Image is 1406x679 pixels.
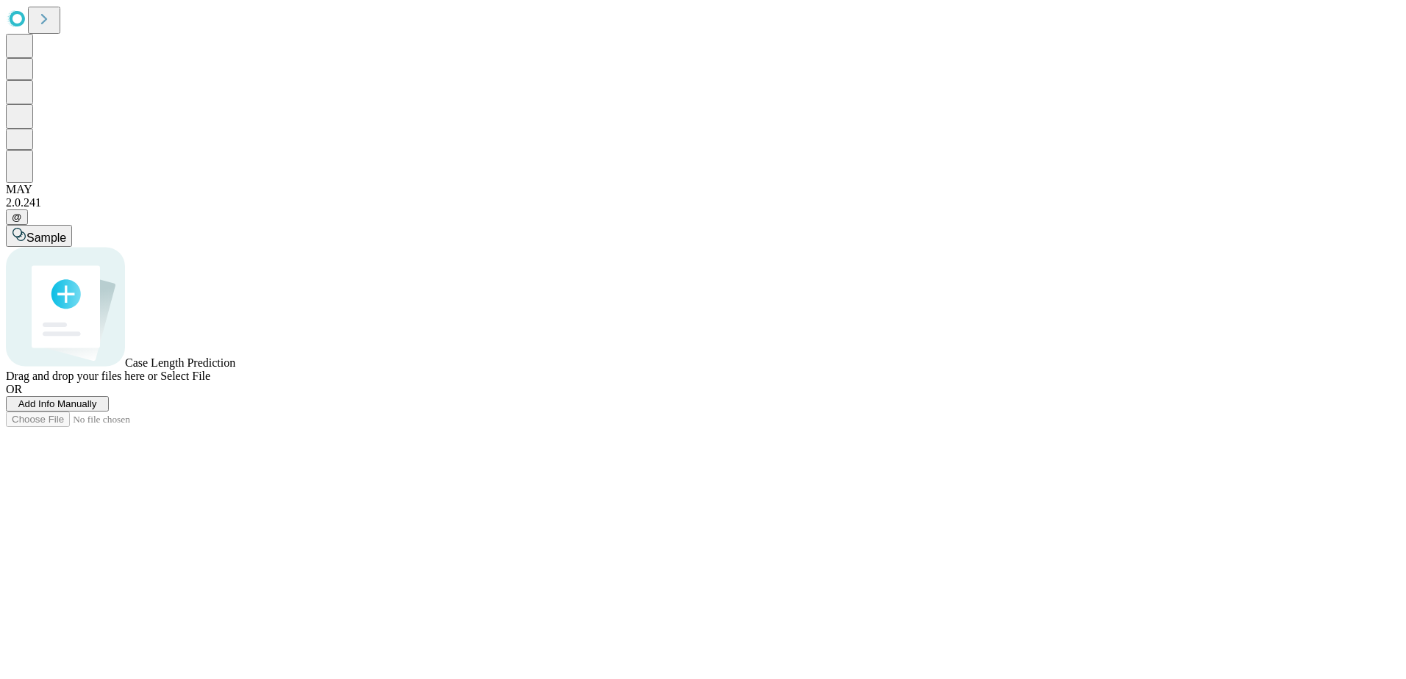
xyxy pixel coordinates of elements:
[6,225,72,247] button: Sample
[6,209,28,225] button: @
[6,183,1400,196] div: MAY
[6,383,22,395] span: OR
[125,356,235,369] span: Case Length Prediction
[18,398,97,409] span: Add Info Manually
[6,396,109,412] button: Add Info Manually
[6,196,1400,209] div: 2.0.241
[6,370,157,382] span: Drag and drop your files here or
[160,370,210,382] span: Select File
[12,212,22,223] span: @
[26,231,66,244] span: Sample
